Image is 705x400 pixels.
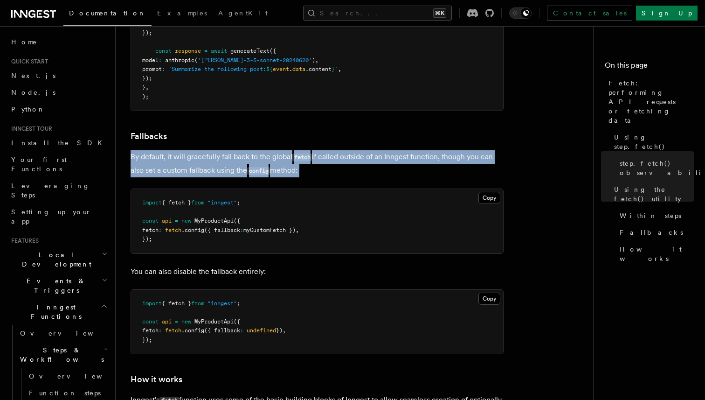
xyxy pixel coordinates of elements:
a: Using the fetch() utility [610,181,694,207]
button: Toggle dark mode [509,7,532,19]
span: Fetch: performing API requests or fetching data [608,78,694,125]
h4: On this page [605,60,694,75]
span: Leveraging Steps [11,182,90,199]
span: } [332,66,335,72]
button: Copy [478,293,500,305]
span: : [162,66,165,72]
button: Copy [478,192,500,204]
span: import [142,199,162,206]
a: Documentation [63,3,152,26]
span: Events & Triggers [7,276,102,295]
span: const [142,218,159,224]
span: MyProductApi [194,218,234,224]
code: fetch [292,154,312,161]
span: import [142,300,162,307]
span: , [198,21,201,27]
span: prompt [142,66,162,72]
span: , [296,227,299,233]
a: Fallbacks [131,130,167,143]
span: }); [142,29,152,36]
span: , [283,327,286,334]
span: Quick start [7,58,48,65]
span: MyProductApi [194,318,234,325]
span: "inngest" [207,199,237,206]
span: Inngest Functions [7,302,101,321]
span: fetch [142,327,159,334]
span: Next.js [11,72,55,79]
span: ); [142,93,149,100]
span: Overview [29,372,125,380]
span: new [181,218,191,224]
span: }); [142,75,152,82]
span: }); [142,337,152,343]
button: Search...⌘K [303,6,452,21]
span: undefined [247,327,276,334]
span: ({ [234,318,240,325]
span: { fetch } [162,199,191,206]
a: Using step.fetch() [610,129,694,155]
span: ) [312,57,315,63]
a: Examples [152,3,213,25]
span: Home [11,37,37,47]
span: Inngest tour [7,125,52,133]
a: Install the SDK [7,134,110,151]
span: new [181,318,191,325]
span: = [204,48,207,54]
span: Fallbacks [620,228,683,237]
button: Events & Triggers [7,273,110,299]
span: = [175,218,178,224]
a: Next.js [7,67,110,84]
span: ({ [234,218,240,224]
span: `Summarize the following post: [168,66,266,72]
a: How it works [616,241,694,267]
span: fetch [142,227,159,233]
span: from [191,300,204,307]
span: Steps & Workflows [16,345,104,364]
span: const [142,318,159,325]
span: Node.js [11,89,55,96]
span: Setting up your app [11,208,91,225]
span: , [338,66,341,72]
a: Fallbacks [616,224,694,241]
span: ` [335,66,338,72]
span: { fetch } [162,300,191,307]
span: }); [142,236,152,242]
a: Python [7,101,110,118]
span: . [289,66,292,72]
span: ${ [266,66,273,72]
span: Features [7,237,39,245]
span: ( [194,57,198,63]
span: How it works [620,245,694,263]
span: event [273,66,289,72]
button: Steps & Workflows [16,342,110,368]
span: , [315,57,318,63]
span: step [165,21,178,27]
a: Overview [25,368,110,385]
span: Function steps [29,389,101,397]
span: .fetch [178,21,198,27]
span: AgentKit [218,9,268,17]
span: ; [237,199,240,206]
span: : [240,227,243,233]
span: : [159,21,162,27]
a: Node.js [7,84,110,101]
kbd: ⌘K [433,8,446,18]
span: Using the fetch() utility [614,185,694,204]
span: ({ [270,48,276,54]
span: '[PERSON_NAME]-3-5-sonnet-20240620' [198,57,312,63]
a: Your first Functions [7,151,110,177]
span: }) [276,327,283,334]
span: : [159,57,162,63]
span: Using step.fetch() [614,133,694,151]
span: Documentation [69,9,146,17]
span: Overview [20,330,116,337]
span: Install the SDK [11,139,108,147]
span: fetch [165,227,181,233]
a: Fetch: performing API requests or fetching data [605,75,694,129]
a: AgentKit [213,3,273,25]
a: Within steps [616,207,694,224]
span: Local Development [7,250,102,269]
p: You can also disable the fallback entirely: [131,265,504,278]
span: ({ fallback [204,327,240,334]
span: fetch [165,327,181,334]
